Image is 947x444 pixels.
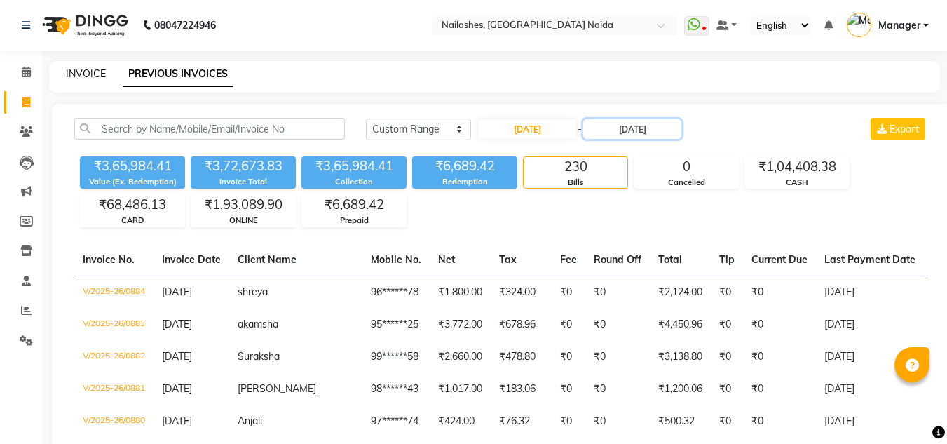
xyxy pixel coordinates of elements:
td: ₹0 [585,405,650,438]
td: ₹424.00 [430,405,491,438]
td: ₹478.80 [491,341,552,373]
span: Export [890,123,919,135]
td: ₹0 [552,405,585,438]
td: ₹0 [711,341,743,373]
td: ₹0 [743,309,816,341]
td: ₹0 [711,373,743,405]
span: Round Off [594,253,641,266]
div: Collection [301,176,407,188]
td: ₹1,017.00 [430,373,491,405]
td: [DATE] [816,341,924,373]
td: ₹0 [743,405,816,438]
input: End Date [583,119,681,139]
span: Tax [499,253,517,266]
td: [DATE] [816,309,924,341]
span: [PERSON_NAME] [238,382,316,395]
span: Suraksha [238,350,280,363]
span: [DATE] [162,318,192,330]
button: Export [871,118,925,140]
td: ₹0 [552,373,585,405]
span: Last Payment Date [824,253,915,266]
span: shreya [238,285,268,298]
div: Value (Ex. Redemption) [80,176,185,188]
div: ₹1,04,408.38 [745,157,849,177]
img: logo [36,6,132,45]
span: Anjali [238,415,262,427]
span: Invoice No. [83,253,135,266]
td: ₹183.06 [491,373,552,405]
span: [DATE] [162,350,192,363]
div: ₹3,65,984.41 [301,156,407,176]
td: ₹76.32 [491,405,552,438]
a: INVOICE [66,67,106,80]
span: - [578,122,582,137]
td: ₹2,660.00 [430,341,491,373]
div: Bills [524,177,627,189]
div: Redemption [412,176,517,188]
div: Invoice Total [191,176,296,188]
td: ₹0 [585,276,650,309]
div: CARD [81,215,184,227]
td: ₹1,800.00 [430,276,491,309]
span: akamsha [238,318,278,330]
td: ₹0 [711,405,743,438]
div: ₹3,72,673.83 [191,156,296,176]
td: ₹0 [711,309,743,341]
td: ₹1,200.06 [650,373,711,405]
span: Net [438,253,455,266]
span: [DATE] [162,285,192,298]
td: ₹4,450.96 [650,309,711,341]
span: Current Due [751,253,808,266]
span: Client Name [238,253,297,266]
td: [DATE] [816,373,924,405]
div: 0 [634,157,738,177]
td: [DATE] [816,276,924,309]
div: ₹6,689.42 [412,156,517,176]
div: 230 [524,157,627,177]
td: [DATE] [816,405,924,438]
td: ₹0 [552,309,585,341]
span: Mobile No. [371,253,421,266]
div: ₹1,93,089.90 [191,195,295,215]
td: V/2025-26/0884 [74,276,154,309]
td: V/2025-26/0882 [74,341,154,373]
td: ₹324.00 [491,276,552,309]
td: ₹0 [743,276,816,309]
input: Search by Name/Mobile/Email/Invoice No [74,118,345,140]
td: ₹0 [585,373,650,405]
span: Tip [719,253,735,266]
td: V/2025-26/0880 [74,405,154,438]
td: ₹3,138.80 [650,341,711,373]
span: Total [658,253,682,266]
td: ₹0 [743,341,816,373]
span: Fee [560,253,577,266]
td: ₹0 [585,341,650,373]
div: ONLINE [191,215,295,227]
td: ₹0 [711,276,743,309]
span: Manager [878,18,920,33]
div: Prepaid [302,215,406,227]
td: ₹678.96 [491,309,552,341]
div: Cancelled [634,177,738,189]
span: [DATE] [162,382,192,395]
td: ₹0 [552,341,585,373]
div: ₹3,65,984.41 [80,156,185,176]
td: ₹0 [552,276,585,309]
td: V/2025-26/0883 [74,309,154,341]
a: PREVIOUS INVOICES [123,62,233,87]
td: ₹0 [743,373,816,405]
span: [DATE] [162,415,192,427]
div: ₹6,689.42 [302,195,406,215]
span: Invoice Date [162,253,221,266]
td: V/2025-26/0881 [74,373,154,405]
td: ₹0 [585,309,650,341]
div: ₹68,486.13 [81,195,184,215]
td: ₹3,772.00 [430,309,491,341]
td: ₹500.32 [650,405,711,438]
td: ₹2,124.00 [650,276,711,309]
b: 08047224946 [154,6,216,45]
img: Manager [847,13,871,37]
input: Start Date [478,119,576,139]
div: CASH [745,177,849,189]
